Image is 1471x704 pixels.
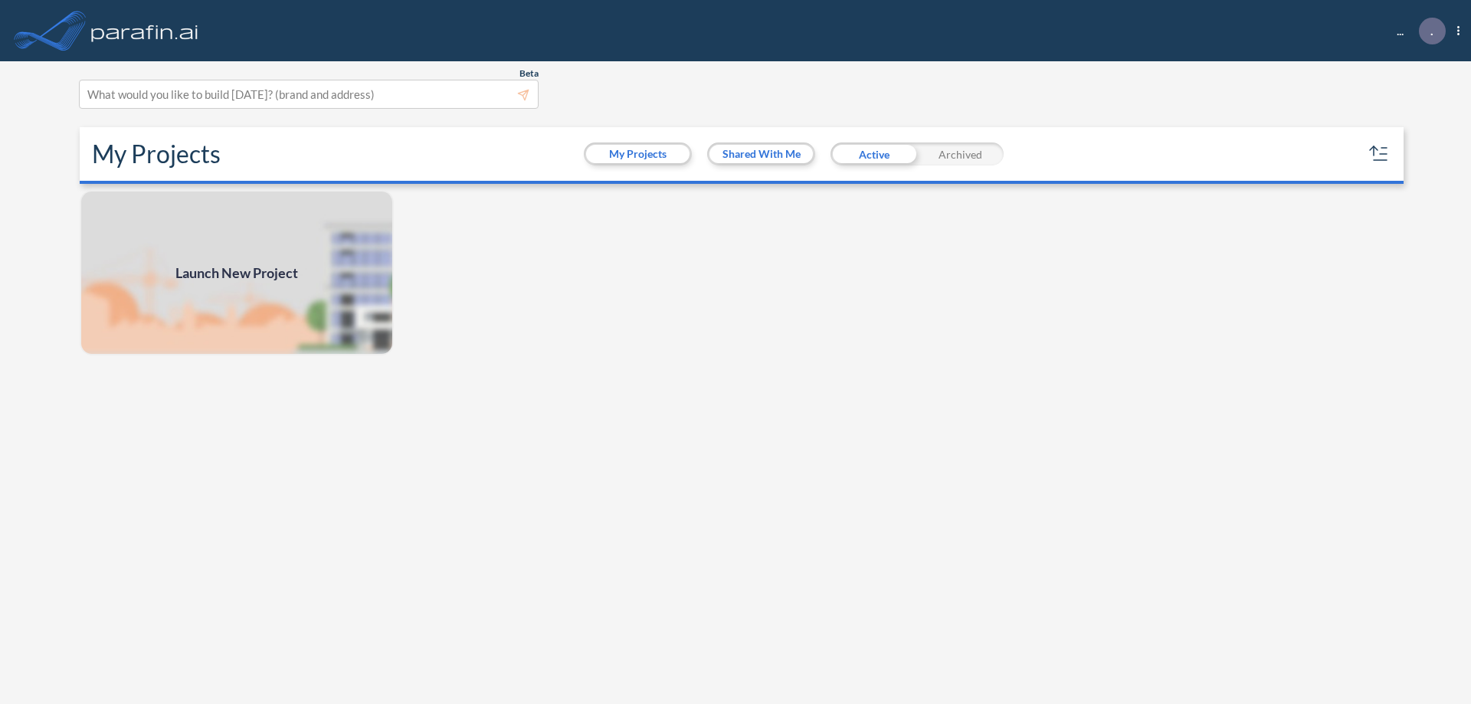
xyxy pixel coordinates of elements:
[88,15,201,46] img: logo
[586,145,690,163] button: My Projects
[1430,24,1433,38] p: .
[80,190,394,355] img: add
[917,142,1004,165] div: Archived
[1374,18,1460,44] div: ...
[1367,142,1391,166] button: sort
[175,263,298,283] span: Launch New Project
[709,145,813,163] button: Shared With Me
[80,190,394,355] a: Launch New Project
[831,142,917,165] div: Active
[92,139,221,169] h2: My Projects
[519,67,539,80] span: Beta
